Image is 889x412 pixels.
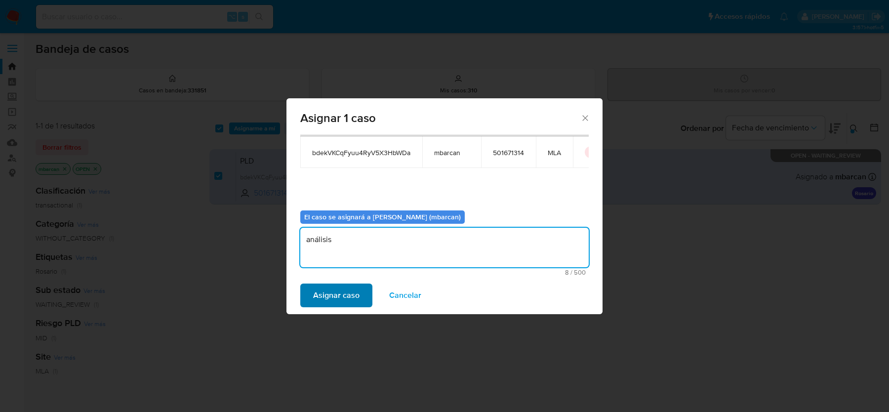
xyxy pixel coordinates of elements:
button: Cancelar [376,284,434,307]
div: assign-modal [286,98,603,314]
textarea: análisis [300,228,589,267]
span: Máximo 500 caracteres [303,269,586,276]
button: Asignar caso [300,284,372,307]
button: Cerrar ventana [580,113,589,122]
span: mbarcan [434,148,469,157]
b: El caso se asignará a [PERSON_NAME] (mbarcan) [304,212,461,222]
span: Asignar 1 caso [300,112,580,124]
span: MLA [548,148,561,157]
button: icon-button [585,146,597,158]
span: Cancelar [389,285,421,306]
span: bdekVKCqFyuu4RyV5X3HbWDa [312,148,410,157]
span: Asignar caso [313,285,360,306]
span: 501671314 [493,148,524,157]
